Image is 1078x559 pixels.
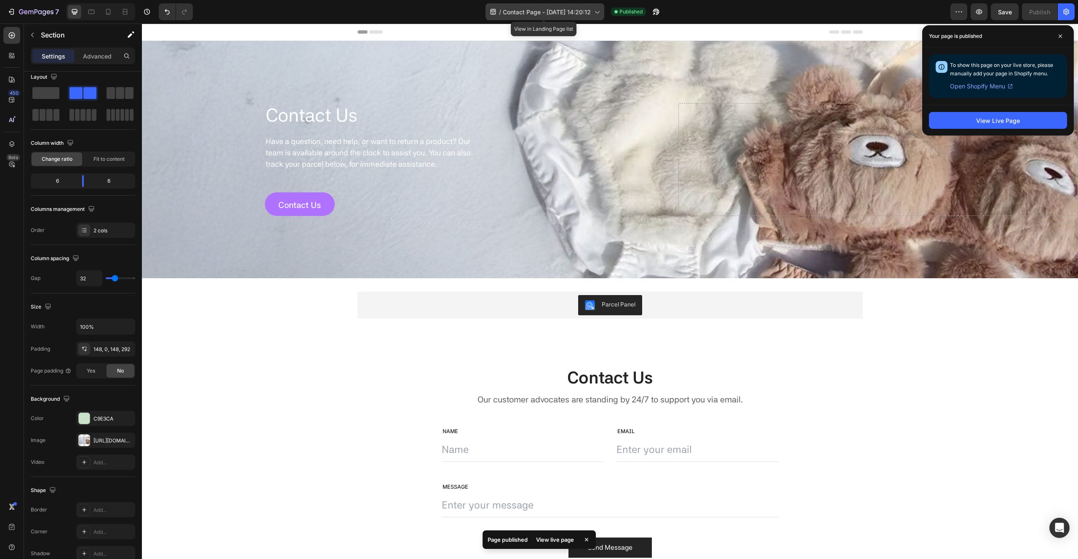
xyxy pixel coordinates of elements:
[31,415,44,422] div: Color
[6,154,20,161] div: Beta
[93,346,133,353] div: 148, 0, 148, 292
[300,469,637,494] input: Enter your message
[719,133,763,139] div: Drop element here
[31,274,40,282] div: Gap
[301,404,461,412] p: NAME
[31,301,53,313] div: Size
[93,437,133,445] div: [URL][DOMAIN_NAME]
[31,253,81,264] div: Column spacing
[950,62,1053,77] span: To show this page on your live store, please manually add your page in Shopify menu.
[55,7,59,17] p: 7
[1029,8,1050,16] div: Publish
[950,81,1005,91] span: Open Shopify Menu
[83,52,112,61] p: Advanced
[3,3,63,20] button: 7
[93,415,133,423] div: C9E3CA
[93,506,133,514] div: Add...
[31,204,96,215] div: Columns management
[41,30,110,40] p: Section
[42,155,72,163] span: Change ratio
[87,367,95,375] span: Yes
[503,8,591,16] span: Contact Page - [DATE] 14:20:12
[929,112,1067,129] button: View Live Page
[436,272,500,292] button: Parcel Panel
[998,8,1012,16] span: Save
[93,227,133,234] div: 2 cols
[488,535,528,544] p: Page published
[619,8,643,16] span: Published
[31,485,58,496] div: Shape
[77,319,135,334] input: Auto
[42,52,65,61] p: Settings
[499,8,501,16] span: /
[93,155,125,163] span: Fit to content
[427,514,510,534] button: Send Message
[31,394,72,405] div: Background
[31,437,45,444] div: Image
[443,277,453,287] img: ParcelPanel.png
[31,367,72,375] div: Page padding
[976,116,1020,125] div: View Live Page
[475,404,636,412] p: EMAIL
[31,550,50,557] div: Shadow
[460,277,494,285] div: Parcel Panel
[31,458,44,466] div: Video
[929,32,982,40] p: Your page is published
[991,3,1019,20] button: Save
[77,271,102,286] input: Auto
[93,528,133,536] div: Add...
[31,528,48,535] div: Corner
[31,506,47,514] div: Border
[8,90,20,96] div: 450
[301,459,636,468] p: MESSAGE
[31,323,45,330] div: Width
[159,3,193,20] div: Undo/Redo
[31,138,75,149] div: Column width
[117,367,124,375] span: No
[93,459,133,466] div: Add...
[301,343,636,365] p: Contact Us
[531,534,579,546] div: View live page
[142,24,1078,559] iframe: Design area
[1049,518,1070,538] div: Open Intercom Messenger
[31,72,59,83] div: Layout
[1022,3,1057,20] button: Publish
[301,370,636,382] p: Our customer advocates are standing by 24/7 to support you via email.
[93,550,133,558] div: Add...
[91,175,133,187] div: 6
[32,175,75,187] div: 6
[31,226,45,234] div: Order
[475,414,637,439] input: Enter your email
[300,414,462,439] input: Name
[446,519,491,529] div: Send Message
[31,345,50,353] div: Padding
